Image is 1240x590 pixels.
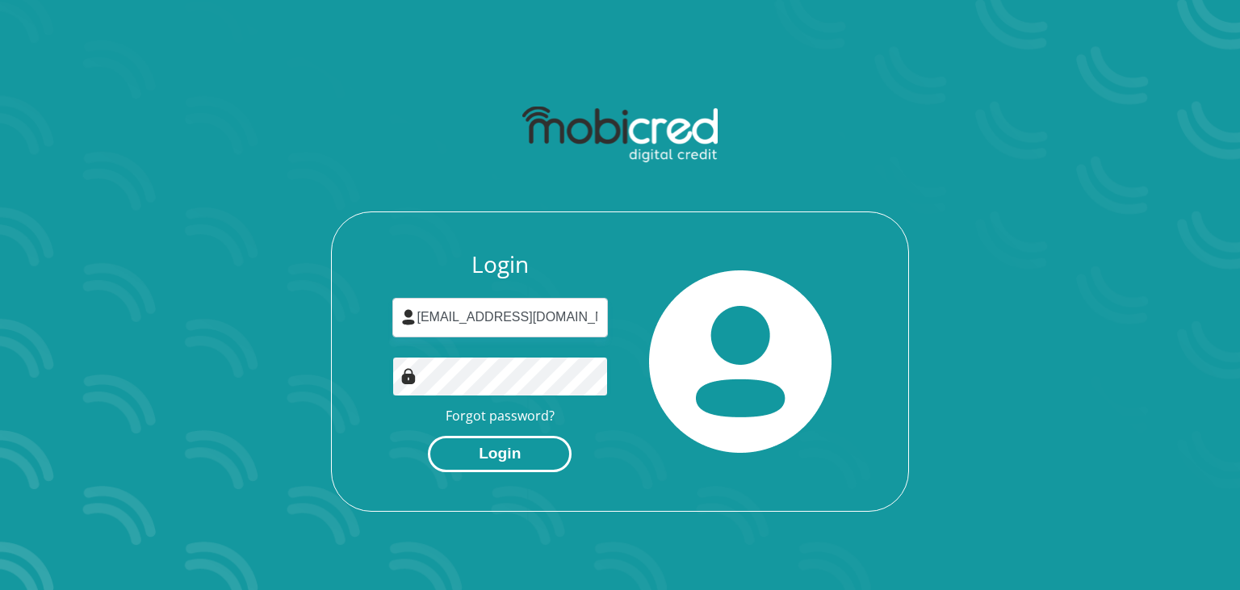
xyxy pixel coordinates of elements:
input: Username [392,298,609,337]
img: Image [400,368,417,384]
a: Forgot password? [446,407,555,425]
h3: Login [392,251,609,278]
img: mobicred logo [522,107,717,163]
img: user-icon image [400,309,417,325]
button: Login [428,436,572,472]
